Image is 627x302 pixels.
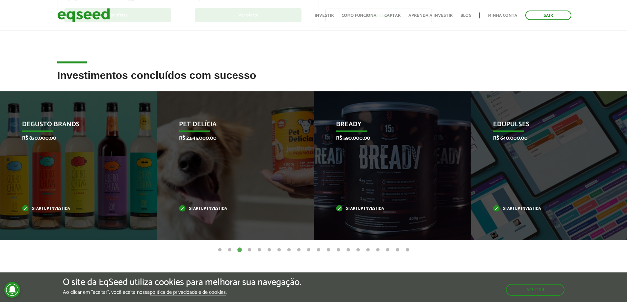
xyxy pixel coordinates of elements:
p: Startup investida [179,207,282,211]
a: Aprenda a investir [408,13,453,18]
button: 10 of 20 [305,247,312,253]
p: Ao clicar em "aceitar", você aceita nossa . [63,289,301,295]
button: 14 of 20 [345,247,352,253]
button: 12 of 20 [325,247,332,253]
button: 7 of 20 [276,247,282,253]
button: 2 of 20 [226,247,233,253]
a: Sair [525,11,571,20]
a: Captar [384,13,401,18]
p: R$ 2.545.000,00 [179,135,282,141]
button: 3 of 20 [236,247,243,253]
button: 1 of 20 [217,247,223,253]
h2: Investimentos concluídos com sucesso [57,70,570,91]
button: 9 of 20 [296,247,302,253]
a: Como funciona [342,13,377,18]
button: 6 of 20 [266,247,273,253]
p: Bready [336,121,439,132]
button: 13 of 20 [335,247,342,253]
p: Edupulses [493,121,596,132]
button: 16 of 20 [365,247,371,253]
button: 5 of 20 [256,247,263,253]
p: R$ 640.000,00 [493,135,596,141]
p: R$ 590.000,00 [336,135,439,141]
img: EqSeed [57,7,110,24]
h5: O site da EqSeed utiliza cookies para melhorar sua navegação. [63,277,301,288]
button: 15 of 20 [355,247,361,253]
p: Startup investida [336,207,439,211]
button: 17 of 20 [375,247,381,253]
button: 18 of 20 [384,247,391,253]
button: 8 of 20 [286,247,292,253]
p: Degusto Brands [22,121,125,132]
a: política de privacidade e de cookies [150,290,226,295]
p: Startup investida [493,207,596,211]
a: Minha conta [488,13,517,18]
p: Pet Delícia [179,121,282,132]
button: 20 of 20 [404,247,411,253]
a: Blog [460,13,471,18]
button: 11 of 20 [315,247,322,253]
button: 19 of 20 [394,247,401,253]
button: Aceitar [506,284,564,296]
p: Startup investida [22,207,125,211]
p: R$ 830.000,00 [22,135,125,141]
button: 4 of 20 [246,247,253,253]
a: Investir [315,13,334,18]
